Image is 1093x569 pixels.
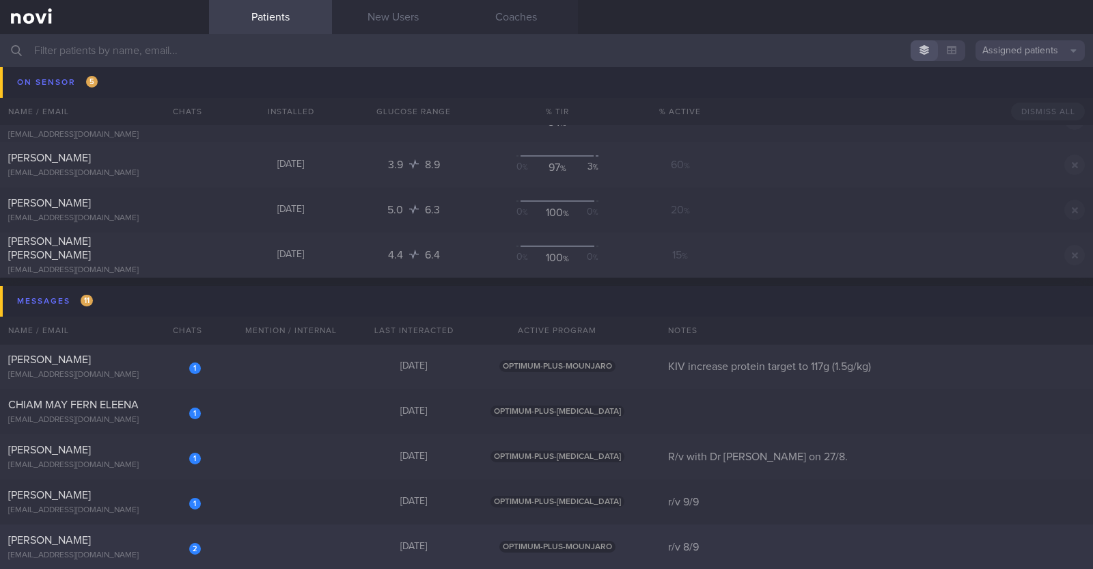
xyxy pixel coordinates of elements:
[387,204,406,215] span: 5.0
[8,213,201,224] div: [EMAIL_ADDRESS][DOMAIN_NAME]
[593,164,598,171] sub: %
[189,408,201,419] div: 1
[8,153,91,163] span: [PERSON_NAME]
[573,206,598,220] div: 0
[639,158,721,172] div: 60
[230,68,352,81] div: [DATE]
[544,161,570,174] div: 97
[593,254,598,261] sub: %
[352,360,475,373] div: [DATE]
[516,161,542,174] div: 0
[660,360,1093,373] div: KIV increase protein target to 117g (1.5g/kg)
[8,370,201,380] div: [EMAIL_ADDRESS][DOMAIN_NAME]
[8,415,201,425] div: [EMAIL_ADDRESS][DOMAIN_NAME]
[387,114,405,125] span: 3.6
[352,317,475,344] div: Last Interacted
[544,206,570,220] div: 100
[230,249,352,261] div: [DATE]
[8,535,91,546] span: [PERSON_NAME]
[490,406,624,417] span: OPTIMUM-PLUS-[MEDICAL_DATA]
[560,75,566,83] sub: %
[684,207,690,215] sub: %
[544,251,570,265] div: 100
[683,117,689,125] sub: %
[425,204,440,215] span: 6.3
[230,159,352,171] div: [DATE]
[560,165,566,173] sub: %
[8,265,201,276] div: [EMAIL_ADDRESS][DOMAIN_NAME]
[8,198,91,209] span: [PERSON_NAME]
[560,120,566,128] sub: %
[154,317,209,344] div: Chats
[499,360,615,372] span: OPTIMUM-PLUS-MOUNJARO
[8,354,91,365] span: [PERSON_NAME]
[490,496,624,507] span: OPTIMUM-PLUS-[MEDICAL_DATA]
[573,70,598,84] div: 33
[516,251,542,265] div: 0
[683,72,689,80] sub: %
[189,453,201,464] div: 1
[544,70,570,84] div: 67
[976,40,1085,61] button: Assigned patients
[660,317,1093,344] div: Notes
[516,70,542,84] div: 0
[388,250,406,261] span: 4.4
[523,74,528,81] sub: %
[499,541,615,553] span: OPTIMUM-PLUS-MOUNJARO
[523,254,528,261] sub: %
[8,399,139,410] span: CHIAM MAY FERN ELEENA
[593,74,598,81] sub: %
[660,495,1093,509] div: r/v 9/9
[230,204,352,216] div: [DATE]
[189,362,201,374] div: 1
[639,68,721,81] div: 70
[388,159,406,170] span: 3.9
[516,116,542,129] div: 1
[490,451,624,462] span: OPTIMUM-PLUS-[MEDICAL_DATA]
[425,159,440,170] span: 8.9
[682,252,688,261] sub: %
[523,164,528,171] sub: %
[189,498,201,510] div: 1
[8,460,201,471] div: [EMAIL_ADDRESS][DOMAIN_NAME]
[425,250,440,261] span: 6.4
[352,406,475,418] div: [DATE]
[573,161,598,174] div: 3
[423,69,442,80] span: 10.8
[593,209,598,216] sub: %
[230,317,352,344] div: Mention / Internal
[8,551,201,561] div: [EMAIL_ADDRESS][DOMAIN_NAME]
[424,114,440,125] span: 11.6
[8,236,91,261] span: [PERSON_NAME] [PERSON_NAME]
[573,116,598,129] div: 15
[516,206,542,220] div: 0
[593,119,598,126] sub: %
[684,162,690,170] sub: %
[352,451,475,463] div: [DATE]
[352,541,475,553] div: [DATE]
[520,119,525,126] sub: %
[189,543,201,555] div: 2
[639,113,721,127] div: 66
[8,62,80,73] span: Hoon Siang Gn
[81,295,93,306] span: 11
[230,114,352,126] div: [DATE]
[563,255,569,263] sub: %
[639,248,721,262] div: 15
[8,78,201,88] div: [EMAIL_ADDRESS][DOMAIN_NAME]
[8,490,91,501] span: [PERSON_NAME]
[8,130,201,140] div: [EMAIL_ADDRESS][DOMAIN_NAME]
[660,450,1093,464] div: R/v with Dr [PERSON_NAME] on 27/8.
[8,445,91,455] span: [PERSON_NAME]
[8,168,201,178] div: [EMAIL_ADDRESS][DOMAIN_NAME]
[8,505,201,516] div: [EMAIL_ADDRESS][DOMAIN_NAME]
[386,69,404,80] span: 6.3
[14,292,96,310] div: Messages
[8,101,91,125] span: [PERSON_NAME] [PERSON_NAME]
[639,203,721,217] div: 20
[563,210,569,218] sub: %
[573,251,598,265] div: 0
[352,496,475,508] div: [DATE]
[475,317,639,344] div: Active Program
[544,116,570,129] div: 84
